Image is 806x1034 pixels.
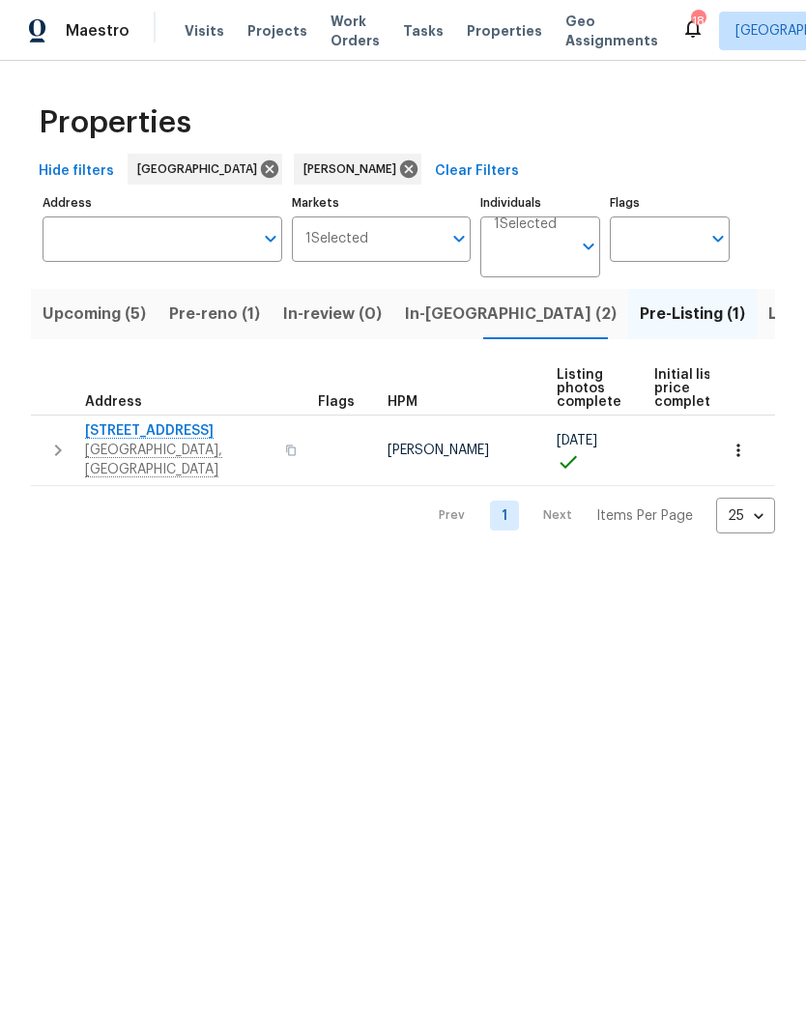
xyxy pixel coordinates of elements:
[427,154,527,189] button: Clear Filters
[716,491,775,541] div: 25
[31,154,122,189] button: Hide filters
[305,231,368,247] span: 1 Selected
[467,21,542,41] span: Properties
[557,368,621,409] span: Listing photos complete
[490,501,519,531] a: Goto page 1
[480,197,600,209] label: Individuals
[691,12,705,31] div: 18
[66,21,130,41] span: Maestro
[420,498,775,533] nav: Pagination Navigation
[257,225,284,252] button: Open
[596,506,693,526] p: Items Per Page
[294,154,421,185] div: [PERSON_NAME]
[331,12,380,50] span: Work Orders
[557,434,597,447] span: [DATE]
[283,301,382,328] span: In-review (0)
[388,395,417,409] span: HPM
[303,159,404,179] span: [PERSON_NAME]
[435,159,519,184] span: Clear Filters
[43,301,146,328] span: Upcoming (5)
[85,395,142,409] span: Address
[405,301,617,328] span: In-[GEOGRAPHIC_DATA] (2)
[388,444,489,457] span: [PERSON_NAME]
[494,216,557,233] span: 1 Selected
[128,154,282,185] div: [GEOGRAPHIC_DATA]
[247,21,307,41] span: Projects
[39,113,191,132] span: Properties
[43,197,282,209] label: Address
[565,12,658,50] span: Geo Assignments
[169,301,260,328] span: Pre-reno (1)
[185,21,224,41] span: Visits
[318,395,355,409] span: Flags
[292,197,472,209] label: Markets
[640,301,745,328] span: Pre-Listing (1)
[654,368,719,409] span: Initial list price complete
[575,233,602,260] button: Open
[610,197,730,209] label: Flags
[403,24,444,38] span: Tasks
[39,159,114,184] span: Hide filters
[446,225,473,252] button: Open
[705,225,732,252] button: Open
[137,159,265,179] span: [GEOGRAPHIC_DATA]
